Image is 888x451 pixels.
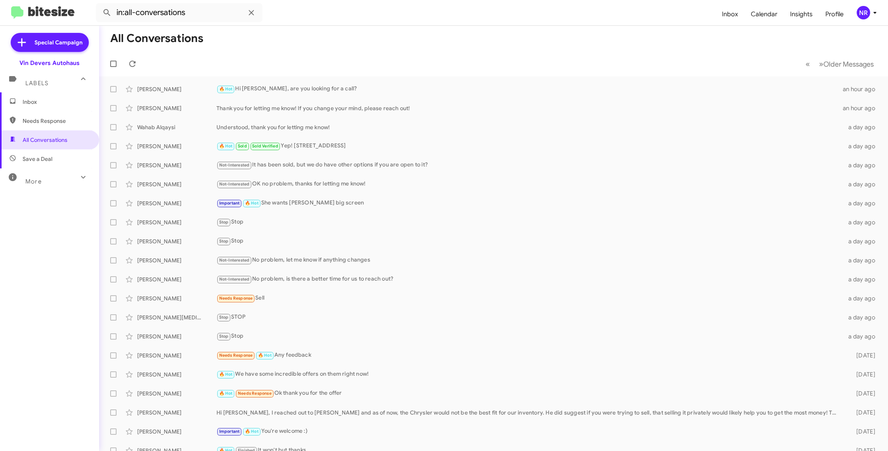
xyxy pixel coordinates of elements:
span: More [25,178,42,185]
div: a day ago [842,333,882,340]
span: 🔥 Hot [245,201,258,206]
div: a day ago [842,218,882,226]
div: a day ago [842,256,882,264]
div: Hi [PERSON_NAME], are you looking for a call? [216,84,842,94]
span: Needs Response [219,353,253,358]
div: [DATE] [842,390,882,397]
span: All Conversations [23,136,67,144]
div: [DATE] [842,371,882,378]
span: Inbox [23,98,90,106]
div: a day ago [842,142,882,150]
span: Stop [219,334,229,339]
div: Understood, thank you for letting me know! [216,123,842,131]
span: Stop [219,315,229,320]
div: No problem, is there a better time for us to reach out? [216,275,842,284]
div: [PERSON_NAME] [137,161,216,169]
a: Calendar [744,3,784,26]
span: Older Messages [823,60,874,69]
div: [DATE] [842,352,882,359]
span: Not-Interested [219,182,250,187]
div: a day ago [842,199,882,207]
span: 🔥 Hot [219,86,233,92]
div: STOP [216,313,842,322]
div: [PERSON_NAME] [137,371,216,378]
div: an hour ago [842,85,882,93]
div: [PERSON_NAME] [137,104,216,112]
a: Profile [819,3,850,26]
div: [PERSON_NAME] [137,352,216,359]
a: Insights [784,3,819,26]
span: 🔥 Hot [258,353,272,358]
a: Inbox [716,3,744,26]
span: « [806,59,810,69]
div: [PERSON_NAME] [137,409,216,417]
div: a day ago [842,313,882,321]
div: a day ago [842,161,882,169]
div: Stop [216,237,842,246]
span: Needs Response [238,391,272,396]
span: Not-Interested [219,277,250,282]
span: Important [219,201,240,206]
span: Labels [25,80,48,87]
div: a day ago [842,294,882,302]
div: [DATE] [842,409,882,417]
div: [PERSON_NAME] [137,142,216,150]
span: Special Campaign [34,38,82,46]
span: Save a Deal [23,155,52,163]
input: Search [96,3,262,22]
div: a day ago [842,180,882,188]
div: [PERSON_NAME] [137,275,216,283]
div: You're welcome :) [216,427,842,436]
div: [DATE] [842,428,882,436]
div: [PERSON_NAME] [137,390,216,397]
div: Sell [216,294,842,303]
div: We have some incredible offers on them right now! [216,370,842,379]
div: [PERSON_NAME] [137,218,216,226]
span: 🔥 Hot [219,391,233,396]
div: OK no problem, thanks for letting me know! [216,180,842,189]
span: Needs Response [219,296,253,301]
span: Sold Verified [252,143,278,149]
div: Stop [216,218,842,227]
span: 🔥 Hot [219,143,233,149]
div: Vin Devers Autohaus [19,59,80,67]
div: NR [857,6,870,19]
span: 🔥 Hot [245,429,258,434]
h1: All Conversations [110,32,203,45]
div: Stop [216,332,842,341]
div: Thank you for letting me know! If you change your mind, please reach out! [216,104,842,112]
div: [PERSON_NAME] [137,237,216,245]
div: [PERSON_NAME] [137,180,216,188]
div: [PERSON_NAME] [137,428,216,436]
div: a day ago [842,123,882,131]
span: Stop [219,220,229,225]
div: [PERSON_NAME] [137,256,216,264]
span: Important [219,429,240,434]
button: Previous [801,56,815,72]
div: an hour ago [842,104,882,112]
div: Wahab Alqaysi [137,123,216,131]
div: [PERSON_NAME] [137,294,216,302]
div: She wants [PERSON_NAME] big screen [216,199,842,208]
button: NR [850,6,879,19]
span: Not-Interested [219,258,250,263]
span: Needs Response [23,117,90,125]
div: a day ago [842,275,882,283]
span: 🔥 Hot [219,372,233,377]
div: Hi [PERSON_NAME], I reached out to [PERSON_NAME] and as of now, the Chrysler would not be the bes... [216,409,842,417]
div: [PERSON_NAME][MEDICAL_DATA] [137,313,216,321]
div: [PERSON_NAME] [137,333,216,340]
span: Sold [238,143,247,149]
div: Any feedback [216,351,842,360]
button: Next [814,56,878,72]
nav: Page navigation example [801,56,878,72]
div: It has been sold, but we do have other options if you are open to it? [216,161,842,170]
div: [PERSON_NAME] [137,85,216,93]
div: No problem, let me know if anything changes [216,256,842,265]
span: » [819,59,823,69]
div: Yep! [STREET_ADDRESS] [216,141,842,151]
